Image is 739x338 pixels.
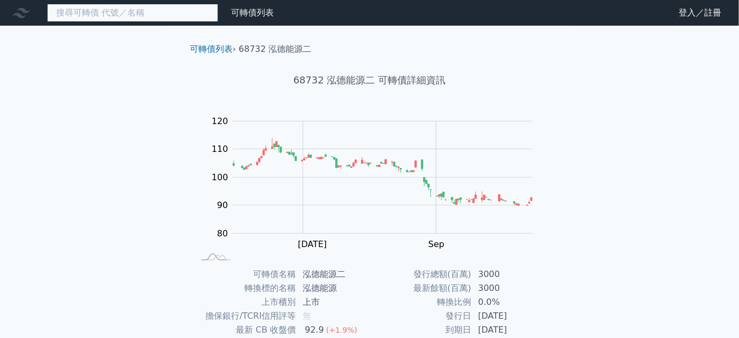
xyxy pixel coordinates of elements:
td: 上市 [296,295,369,309]
g: Chart [206,116,549,271]
a: 可轉債列表 [231,7,274,18]
li: › [190,43,236,56]
td: 轉換比例 [369,295,472,309]
td: 發行日 [369,309,472,323]
tspan: 120 [212,116,228,126]
td: 0.0% [472,295,545,309]
td: 上市櫃別 [194,295,296,309]
td: 可轉債名稱 [194,267,296,281]
tspan: 100 [212,172,228,182]
div: 92.9 [303,324,326,336]
tspan: 90 [217,200,228,210]
td: 泓德能源二 [296,267,369,281]
span: (+1.9%) [326,326,357,334]
td: [DATE] [472,323,545,337]
tspan: [DATE] [298,239,327,249]
td: 3000 [472,267,545,281]
td: [DATE] [472,309,545,323]
td: 最新 CB 收盤價 [194,323,296,337]
td: 泓德能源 [296,281,369,295]
input: 搜尋可轉債 代號／名稱 [47,4,218,22]
h1: 68732 泓德能源二 可轉債詳細資訊 [181,73,558,88]
tspan: 80 [217,228,228,239]
span: 無 [303,311,311,321]
td: 最新餘額(百萬) [369,281,472,295]
tspan: 110 [212,144,228,154]
tspan: Sep [428,239,444,249]
td: 擔保銀行/TCRI信用評等 [194,309,296,323]
td: 到期日 [369,323,472,337]
a: 登入／註冊 [671,4,730,21]
a: 可轉債列表 [190,44,233,54]
td: 3000 [472,281,545,295]
td: 發行總額(百萬) [369,267,472,281]
li: 68732 泓德能源二 [239,43,312,56]
td: 轉換標的名稱 [194,281,296,295]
